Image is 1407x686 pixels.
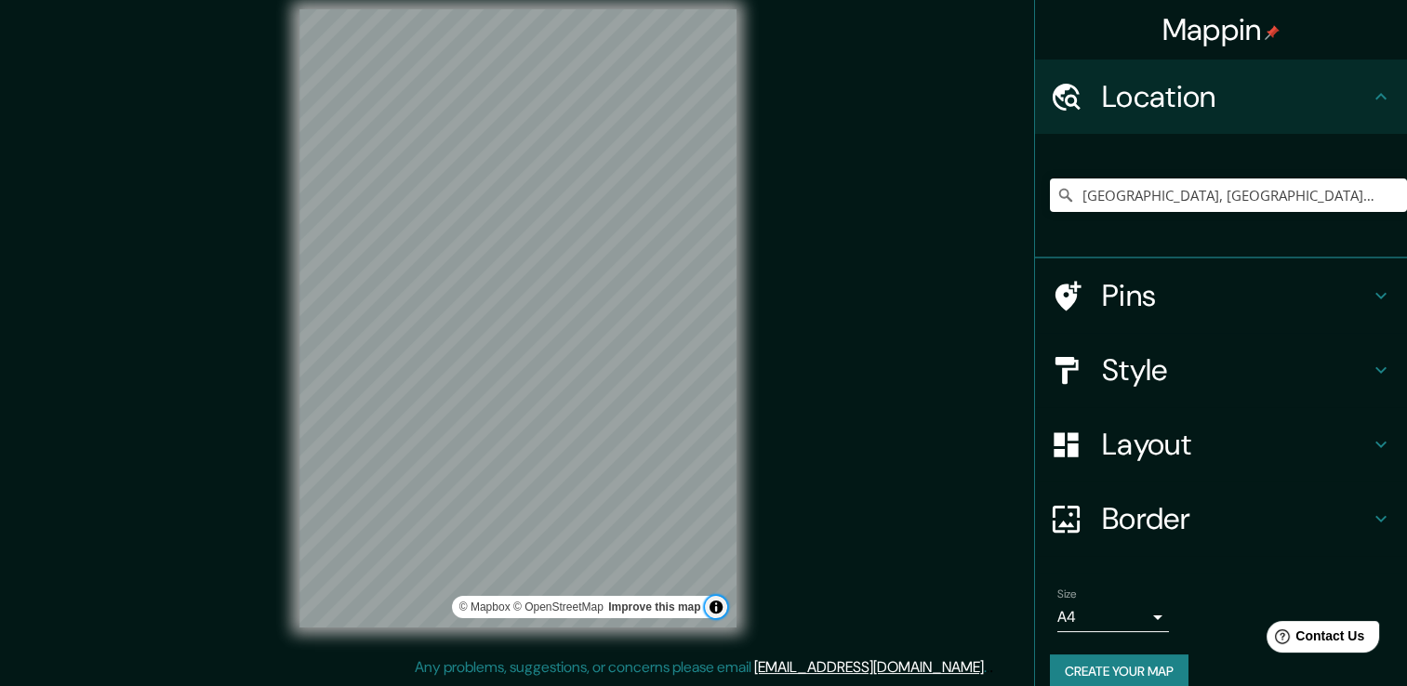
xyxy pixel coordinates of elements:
a: Map feedback [608,600,700,613]
h4: Mappin [1162,11,1281,48]
div: Location [1035,59,1407,134]
div: Style [1035,333,1407,407]
h4: Style [1102,351,1370,389]
canvas: Map [299,9,737,627]
a: Mapbox [459,600,511,613]
h4: Layout [1102,426,1370,463]
iframe: Help widget launcher [1241,613,1387,666]
h4: Border [1102,500,1370,537]
div: . [987,656,989,679]
div: . [989,656,993,679]
h4: Location [1102,78,1370,115]
button: Toggle attribution [705,596,727,618]
a: [EMAIL_ADDRESS][DOMAIN_NAME] [754,657,984,677]
div: Border [1035,482,1407,556]
div: Layout [1035,407,1407,482]
div: A4 [1057,602,1169,632]
h4: Pins [1102,277,1370,314]
label: Size [1057,587,1077,602]
div: Pins [1035,258,1407,333]
img: pin-icon.png [1265,25,1280,40]
p: Any problems, suggestions, or concerns please email . [415,656,987,679]
input: Pick your city or area [1050,178,1407,212]
a: OpenStreetMap [513,600,604,613]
